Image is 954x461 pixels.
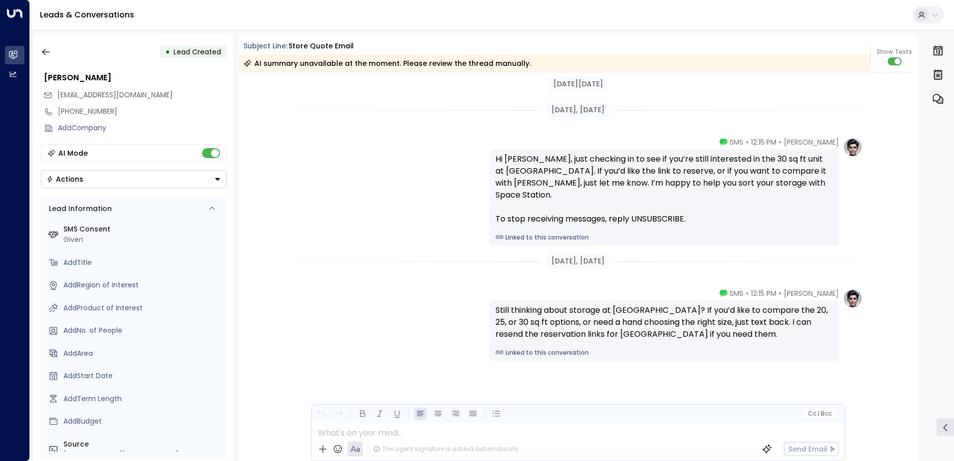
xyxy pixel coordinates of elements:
[243,41,287,51] span: Subject Line:
[547,103,609,117] div: [DATE], [DATE]
[843,288,863,308] img: profile-logo.png
[547,254,609,268] div: [DATE], [DATE]
[63,325,223,336] div: AddNo. of People
[41,170,227,188] button: Actions
[58,148,88,158] div: AI Mode
[63,394,223,404] div: AddTerm Length
[57,90,173,100] span: alex.j.call.000@gmail.com
[373,445,519,454] div: The agent signature is added automatically
[784,137,839,147] span: [PERSON_NAME]
[729,137,743,147] span: SMS
[779,137,781,147] span: •
[729,288,743,298] span: SMS
[843,137,863,157] img: profile-logo.png
[332,408,345,420] button: Redo
[41,170,227,188] div: Button group with a nested menu
[495,153,833,225] div: Hi [PERSON_NAME], just checking in to see if you’re still interested in the 30 sq ft unit at [GEO...
[63,257,223,268] div: AddTitle
[803,409,835,419] button: Cc|Bcc
[315,408,327,420] button: Undo
[288,41,354,51] div: Store Quote Email
[746,137,748,147] span: •
[46,175,83,184] div: Actions
[63,280,223,290] div: AddRegion of Interest
[44,72,227,84] div: [PERSON_NAME]
[63,371,223,381] div: AddStart Date
[40,9,134,20] a: Leads & Conversations
[165,43,170,61] div: •
[63,348,223,359] div: AddArea
[751,137,776,147] span: 12:15 PM
[63,234,223,245] div: Given
[45,204,112,214] div: Lead Information
[63,303,223,313] div: AddProduct of Interest
[63,416,223,427] div: AddBudget
[58,106,227,117] div: [PHONE_NUMBER]
[817,410,819,417] span: |
[495,233,833,242] a: Linked to this conversation
[779,288,781,298] span: •
[751,288,776,298] span: 12:15 PM
[57,90,173,100] span: [EMAIL_ADDRESS][DOMAIN_NAME]
[877,47,912,56] span: Show Texts
[63,224,223,234] label: SMS Consent
[495,348,833,357] a: Linked to this conversation
[174,47,221,57] span: Lead Created
[548,77,608,90] div: [DATE][DATE]
[495,304,833,340] div: Still thinking about storage at [GEOGRAPHIC_DATA]? If you’d like to compare the 20, 25, or 30 sq ...
[784,288,839,298] span: [PERSON_NAME]
[746,288,748,298] span: •
[807,410,831,417] span: Cc Bcc
[58,123,227,133] div: AddCompany
[63,439,223,450] label: Source
[243,58,531,68] div: AI summary unavailable at the moment. Please review the thread manually.
[63,450,223,460] div: [EMAIL_ADDRESS][DOMAIN_NAME]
